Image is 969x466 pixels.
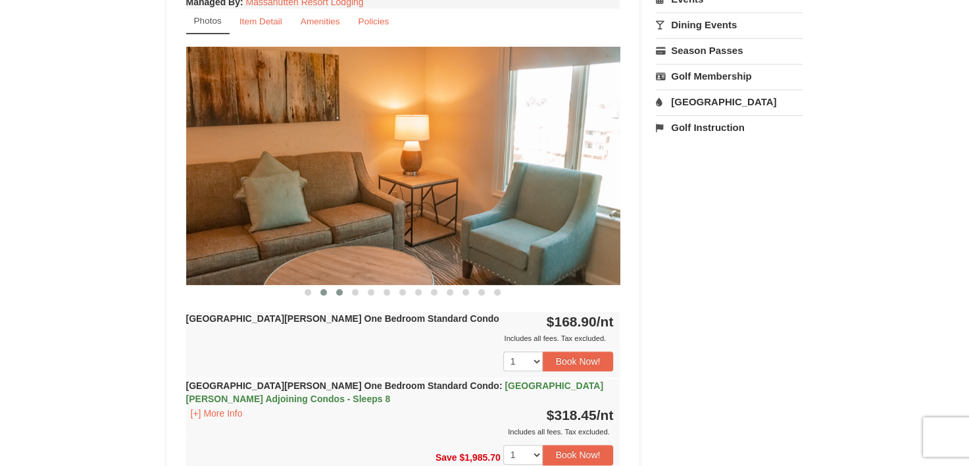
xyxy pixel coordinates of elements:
a: Golf Instruction [656,115,803,140]
a: Photos [186,9,230,34]
small: Photos [194,16,222,26]
button: Book Now! [543,351,614,371]
a: Season Passes [656,38,803,63]
img: 18876286-190-c668afff.jpg [186,47,620,284]
small: Amenities [301,16,340,26]
span: /nt [597,314,614,329]
span: Save [435,452,457,463]
small: Item Detail [239,16,282,26]
div: Includes all fees. Tax excluded. [186,425,614,438]
a: Amenities [292,9,349,34]
strong: [GEOGRAPHIC_DATA][PERSON_NAME] One Bedroom Standard Condo [186,380,603,404]
strong: [GEOGRAPHIC_DATA][PERSON_NAME] One Bedroom Standard Condo [186,313,499,324]
a: Item Detail [231,9,291,34]
button: Book Now! [543,445,614,465]
div: Includes all fees. Tax excluded. [186,332,614,345]
a: Dining Events [656,13,803,37]
span: $318.45 [547,407,597,423]
a: Policies [349,9,397,34]
strong: $168.90 [547,314,614,329]
a: [GEOGRAPHIC_DATA] [656,90,803,114]
button: [+] More Info [186,406,247,421]
span: /nt [597,407,614,423]
small: Policies [358,16,389,26]
span: : [499,380,503,391]
span: $1,985.70 [459,452,500,463]
a: Golf Membership [656,64,803,88]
